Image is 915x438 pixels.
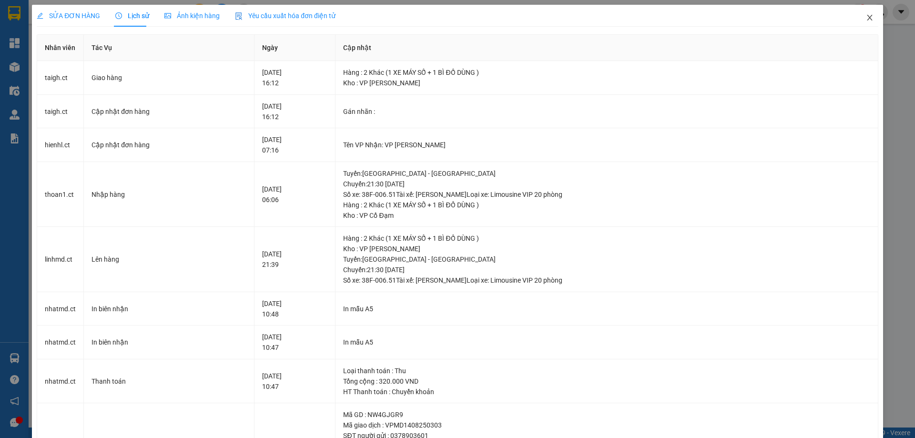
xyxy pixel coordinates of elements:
[37,12,43,19] span: edit
[115,12,149,20] span: Lịch sử
[343,233,870,244] div: Hàng : 2 Khác (1 XE MÁY SỐ + 1 BÌ ĐỒ DÙNG )
[343,376,870,387] div: Tổng cộng : 320.000 VND
[91,72,246,83] div: Giao hàng
[164,12,171,19] span: picture
[91,376,246,387] div: Thanh toán
[37,227,84,292] td: linhmd.ct
[343,254,870,285] div: Tuyến : [GEOGRAPHIC_DATA] - [GEOGRAPHIC_DATA] Chuyến: 21:30 [DATE] Số xe: 38F-006.51 Tài xế: [PER...
[254,35,336,61] th: Ngày
[262,249,328,270] div: [DATE] 21:39
[37,12,100,20] span: SỬA ĐƠN HÀNG
[37,128,84,162] td: hienhl.ct
[262,67,328,88] div: [DATE] 16:12
[91,106,246,117] div: Cập nhật đơn hàng
[37,61,84,95] td: taigh.ct
[856,5,883,31] button: Close
[37,326,84,359] td: nhatmd.ct
[335,35,878,61] th: Cập nhật
[343,387,870,397] div: HT Thanh toán : Chuyển khoản
[343,67,870,78] div: Hàng : 2 Khác (1 XE MÁY SỐ + 1 BÌ ĐỒ DÙNG )
[262,371,328,392] div: [DATE] 10:47
[115,12,122,19] span: clock-circle
[262,134,328,155] div: [DATE] 07:16
[91,337,246,347] div: In biên nhận
[866,14,874,21] span: close
[343,366,870,376] div: Loại thanh toán : Thu
[343,78,870,88] div: Kho : VP [PERSON_NAME]
[37,292,84,326] td: nhatmd.ct
[37,95,84,129] td: taigh.ct
[91,189,246,200] div: Nhập hàng
[84,35,254,61] th: Tác Vụ
[343,337,870,347] div: In mẫu A5
[343,244,870,254] div: Kho : VP [PERSON_NAME]
[343,200,870,210] div: Hàng : 2 Khác (1 XE MÁY SỐ + 1 BÌ ĐỒ DÙNG )
[343,304,870,314] div: In mẫu A5
[91,140,246,150] div: Cập nhật đơn hàng
[37,162,84,227] td: thoan1.ct
[343,168,870,200] div: Tuyến : [GEOGRAPHIC_DATA] - [GEOGRAPHIC_DATA] Chuyến: 21:30 [DATE] Số xe: 38F-006.51 Tài xế: [PER...
[343,106,870,117] div: Gán nhãn :
[262,332,328,353] div: [DATE] 10:47
[37,35,84,61] th: Nhân viên
[262,184,328,205] div: [DATE] 06:06
[343,409,870,420] div: Mã GD : NW4GJGR9
[343,140,870,150] div: Tên VP Nhận: VP [PERSON_NAME]
[262,298,328,319] div: [DATE] 10:48
[343,420,870,430] div: Mã giao dịch : VPMD1408250303
[235,12,335,20] span: Yêu cầu xuất hóa đơn điện tử
[164,12,220,20] span: Ảnh kiện hàng
[262,101,328,122] div: [DATE] 16:12
[343,210,870,221] div: Kho : VP Cổ Đạm
[37,359,84,404] td: nhatmd.ct
[235,12,243,20] img: icon
[91,304,246,314] div: In biên nhận
[91,254,246,265] div: Lên hàng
